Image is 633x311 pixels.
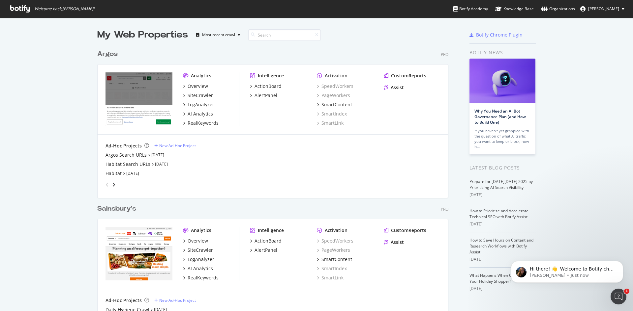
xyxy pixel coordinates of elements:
[317,274,344,281] div: SmartLink
[611,289,626,304] iframe: Intercom live chat
[188,265,213,272] div: AI Analytics
[469,272,529,284] a: What Happens When ChatGPT Is Your Holiday Shopper?
[469,286,536,292] div: [DATE]
[469,164,536,171] div: Latest Blog Posts
[155,161,168,167] a: [DATE]
[183,120,219,126] a: RealKeywords
[111,181,116,188] div: angle-right
[202,33,235,37] div: Most recent crawl
[469,237,533,255] a: How to Save Hours on Content and Research Workflows with Botify Assist
[188,101,214,108] div: LogAnalyzer
[105,143,142,149] div: Ad-Hoc Projects
[469,221,536,227] div: [DATE]
[154,143,196,148] a: New Ad-Hoc Project
[188,274,219,281] div: RealKeywords
[188,247,213,253] div: SiteCrawler
[255,238,282,244] div: ActionBoard
[469,208,528,220] a: How to Prioritize and Accelerate Technical SEO with Botify Assist
[154,298,196,303] a: New Ad-Hoc Project
[255,83,282,90] div: ActionBoard
[317,111,347,117] a: SmartIndex
[441,52,448,57] div: Pro
[469,179,533,190] a: Prepare for [DATE][DATE] 2025 by Prioritizing AI Search Visibility
[188,256,214,263] div: LogAnalyzer
[384,239,404,246] a: Assist
[317,256,352,263] a: SmartContent
[103,179,111,190] div: angle-left
[188,83,208,90] div: Overview
[105,72,172,126] img: www.argos.co.uk
[183,265,213,272] a: AI Analytics
[105,152,147,158] a: Argos Search URLs
[317,238,353,244] a: SpeedWorkers
[35,6,94,12] span: Welcome back, [PERSON_NAME] !
[105,170,122,177] a: Habitat
[501,247,633,293] iframe: Intercom notifications message
[469,59,535,103] img: Why You Need an AI Bot Governance Plan (and How to Build One)
[255,92,277,99] div: AlertPanel
[191,227,211,234] div: Analytics
[188,111,213,117] div: AI Analytics
[97,49,120,59] a: Argos
[97,204,139,214] a: Sainsbury's
[391,72,426,79] div: CustomReports
[469,32,523,38] a: Botify Chrome Plugin
[575,4,630,14] button: [PERSON_NAME]
[317,101,352,108] a: SmartContent
[97,204,136,214] div: Sainsbury's
[183,83,208,90] a: Overview
[126,170,139,176] a: [DATE]
[105,161,150,168] a: Habitat Search URLs
[105,297,142,304] div: Ad-Hoc Projects
[188,238,208,244] div: Overview
[159,298,196,303] div: New Ad-Hoc Project
[384,72,426,79] a: CustomReports
[29,19,112,51] span: Hi there! 👋 Welcome to Botify chat support! Have a question? Reply to this message and our team w...
[248,29,321,41] input: Search
[317,92,350,99] a: PageWorkers
[188,92,213,99] div: SiteCrawler
[250,83,282,90] a: ActionBoard
[183,111,213,117] a: AI Analytics
[384,227,426,234] a: CustomReports
[495,6,534,12] div: Knowledge Base
[317,83,353,90] div: SpeedWorkers
[441,206,448,212] div: Pro
[183,274,219,281] a: RealKeywords
[317,120,344,126] a: SmartLink
[321,256,352,263] div: SmartContent
[317,247,350,253] a: PageWorkers
[188,120,219,126] div: RealKeywords
[588,6,619,12] span: Charlie Kay
[183,92,213,99] a: SiteCrawler
[255,247,277,253] div: AlertPanel
[476,32,523,38] div: Botify Chrome Plugin
[191,72,211,79] div: Analytics
[325,227,347,234] div: Activation
[258,227,284,234] div: Intelligence
[183,247,213,253] a: SiteCrawler
[105,227,172,280] img: *.sainsburys.co.uk/
[183,238,208,244] a: Overview
[624,289,629,294] span: 1
[97,49,118,59] div: Argos
[183,256,214,263] a: LogAnalyzer
[29,25,114,31] p: Message from Laura, sent Just now
[384,84,404,91] a: Assist
[317,265,347,272] a: SmartIndex
[193,30,243,40] button: Most recent crawl
[321,101,352,108] div: SmartContent
[159,143,196,148] div: New Ad-Hoc Project
[541,6,575,12] div: Organizations
[151,152,164,158] a: [DATE]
